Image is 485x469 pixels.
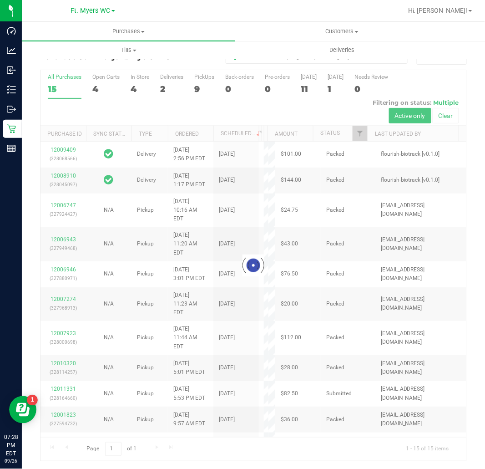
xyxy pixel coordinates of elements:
[7,66,16,75] inline-svg: Inbound
[22,46,235,54] span: Tills
[27,395,38,406] iframe: Resource center unread badge
[235,22,449,41] a: Customers
[236,27,448,36] span: Customers
[409,7,468,14] span: Hi, [PERSON_NAME]!
[22,22,235,41] a: Purchases
[4,458,18,465] p: 09/26
[40,53,182,61] h3: Purchase Summary:
[7,46,16,55] inline-svg: Analytics
[71,7,111,15] span: Ft. Myers WC
[7,144,16,153] inline-svg: Reports
[7,105,16,114] inline-svg: Outbound
[4,433,18,458] p: 07:28 PM EDT
[317,46,367,54] span: Deliveries
[7,124,16,133] inline-svg: Retail
[22,27,235,36] span: Purchases
[22,41,235,60] a: Tills
[9,396,36,423] iframe: Resource center
[7,85,16,94] inline-svg: Inventory
[235,41,449,60] a: Deliveries
[7,26,16,36] inline-svg: Dashboard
